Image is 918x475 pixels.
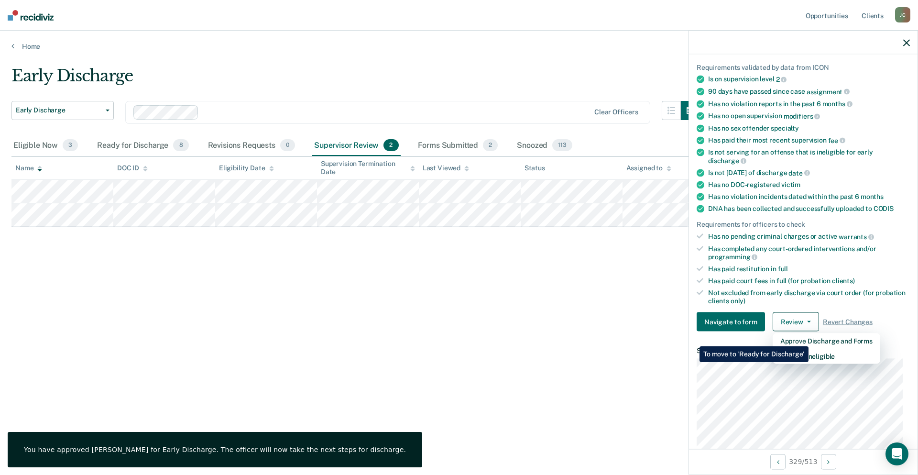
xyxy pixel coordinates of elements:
[788,169,809,177] span: date
[781,181,800,188] span: victim
[708,148,910,165] div: Is not serving for an offense that is ineligible for early
[416,135,500,156] div: Forms Submitted
[219,164,274,172] div: Eligibility Date
[697,312,769,331] a: Navigate to form link
[839,233,874,241] span: warrants
[708,88,910,96] div: 90 days have passed since case
[11,135,80,156] div: Eligible Now
[708,193,910,201] div: Has no violation incidents dated within the past 6
[708,112,910,121] div: Has no open supervision
[483,139,498,152] span: 2
[16,106,102,114] span: Early Discharge
[11,66,700,93] div: Early Discharge
[697,347,910,355] dt: Supervision
[708,168,910,177] div: Is not [DATE] of discharge
[697,221,910,229] div: Requirements for officers to check
[697,63,910,71] div: Requirements validated by data from ICON
[708,205,910,213] div: DNA has been collected and successfully uploaded to
[63,139,78,152] span: 3
[206,135,297,156] div: Revisions Requests
[822,100,852,108] span: months
[95,135,190,156] div: Ready for Discharge
[832,277,855,285] span: clients)
[823,318,873,326] span: Revert Changes
[708,136,910,144] div: Has paid their most recent supervision
[773,333,880,349] button: Approve Discharge and Forms
[423,164,469,172] div: Last Viewed
[776,76,787,83] span: 2
[708,277,910,285] div: Has paid court fees in full (for probation
[828,136,845,144] span: fee
[773,349,880,364] button: Mark as Ineligible
[731,297,745,304] span: only)
[807,88,850,95] span: assignment
[552,139,572,152] span: 113
[515,135,574,156] div: Snoozed
[525,164,545,172] div: Status
[861,193,884,200] span: months
[383,139,398,152] span: 2
[8,10,54,21] img: Recidiviz
[708,244,910,261] div: Has completed any court-ordered interventions and/or
[24,445,406,454] div: You have approved [PERSON_NAME] for Early Discharge. The officer will now take the next steps for...
[773,312,819,331] button: Review
[895,7,910,22] div: J C
[312,135,401,156] div: Supervisor Review
[708,288,910,305] div: Not excluded from early discharge via court order (for probation clients
[778,265,788,273] span: full
[11,42,907,51] a: Home
[821,454,836,469] button: Next Opportunity
[708,157,746,165] span: discharge
[626,164,671,172] div: Assigned to
[280,139,295,152] span: 0
[594,108,638,116] div: Clear officers
[15,164,42,172] div: Name
[321,160,415,176] div: Supervision Termination Date
[708,75,910,84] div: Is on supervision level
[117,164,148,172] div: DOC ID
[708,253,757,261] span: programming
[771,124,799,132] span: specialty
[173,139,188,152] span: 8
[770,454,786,469] button: Previous Opportunity
[708,124,910,132] div: Has no sex offender
[708,232,910,241] div: Has no pending criminal charges or active
[689,449,918,474] div: 329 / 513
[708,265,910,273] div: Has paid restitution in
[874,205,894,212] span: CODIS
[697,312,765,331] button: Navigate to form
[784,112,820,120] span: modifiers
[708,99,910,108] div: Has no violation reports in the past 6
[708,181,910,189] div: Has no DOC-registered
[885,442,908,465] div: Open Intercom Messenger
